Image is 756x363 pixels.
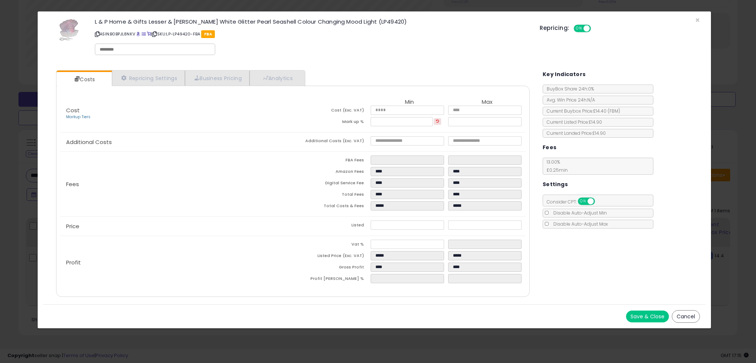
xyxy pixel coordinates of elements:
[112,71,185,86] a: Repricing Settings
[60,260,293,266] p: Profit
[147,31,151,37] a: Your listing only
[590,25,602,32] span: OFF
[293,106,371,117] td: Cost (Exc. VAT)
[293,190,371,201] td: Total Fees
[60,107,293,120] p: Cost
[695,15,700,25] span: ×
[250,71,304,86] a: Analytics
[66,114,90,120] a: Markup Tiers
[543,97,595,103] span: Avg. Win Price 24h: N/A
[672,310,700,323] button: Cancel
[293,251,371,263] td: Listed Price (Exc. VAT)
[578,198,588,205] span: ON
[575,25,584,32] span: ON
[550,210,607,216] span: Disable Auto-Adjust Min
[543,119,602,125] span: Current Listed Price: £14.90
[293,117,371,129] td: Mark up %
[543,199,605,205] span: Consider CPT:
[608,108,620,114] span: ( FBM )
[594,198,605,205] span: OFF
[371,99,448,106] th: Min
[293,155,371,167] td: FBA Fees
[543,130,606,136] span: Current Landed Price: £14.90
[185,71,250,86] a: Business Pricing
[142,31,146,37] a: All offer listings
[293,201,371,213] td: Total Costs & Fees
[58,19,80,41] img: 41O+Xm+CH-L._SL60_.jpg
[95,19,529,24] h3: L & P Home & Gifts Lesser & [PERSON_NAME] White Glitter Pearl Seashell Colour Changing Mood Light...
[293,178,371,190] td: Digital Service Fee
[550,221,608,227] span: Disable Auto-Adjust Max
[201,30,215,38] span: FBA
[543,180,568,189] h5: Settings
[60,139,293,145] p: Additional Costs
[543,167,568,173] span: £0.25 min
[593,108,620,114] span: £14.40
[543,86,594,92] span: BuyBox Share 24h: 0%
[293,220,371,232] td: Listed
[56,72,111,87] a: Costs
[626,311,669,322] button: Save & Close
[448,99,526,106] th: Max
[60,223,293,229] p: Price
[293,274,371,285] td: Profit [PERSON_NAME] %
[543,143,557,152] h5: Fees
[540,25,569,31] h5: Repricing:
[60,181,293,187] p: Fees
[293,263,371,274] td: Gross Profit
[293,167,371,178] td: Amazon Fees
[293,240,371,251] td: Vat %
[293,136,371,148] td: Additional Costs (Exc. VAT)
[543,108,620,114] span: Current Buybox Price:
[543,159,568,173] span: 13.00 %
[543,70,586,79] h5: Key Indicators
[95,28,529,40] p: ASIN: B0BPJL8NKV | SKU: LP-LP49420-FBA
[136,31,140,37] a: BuyBox page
